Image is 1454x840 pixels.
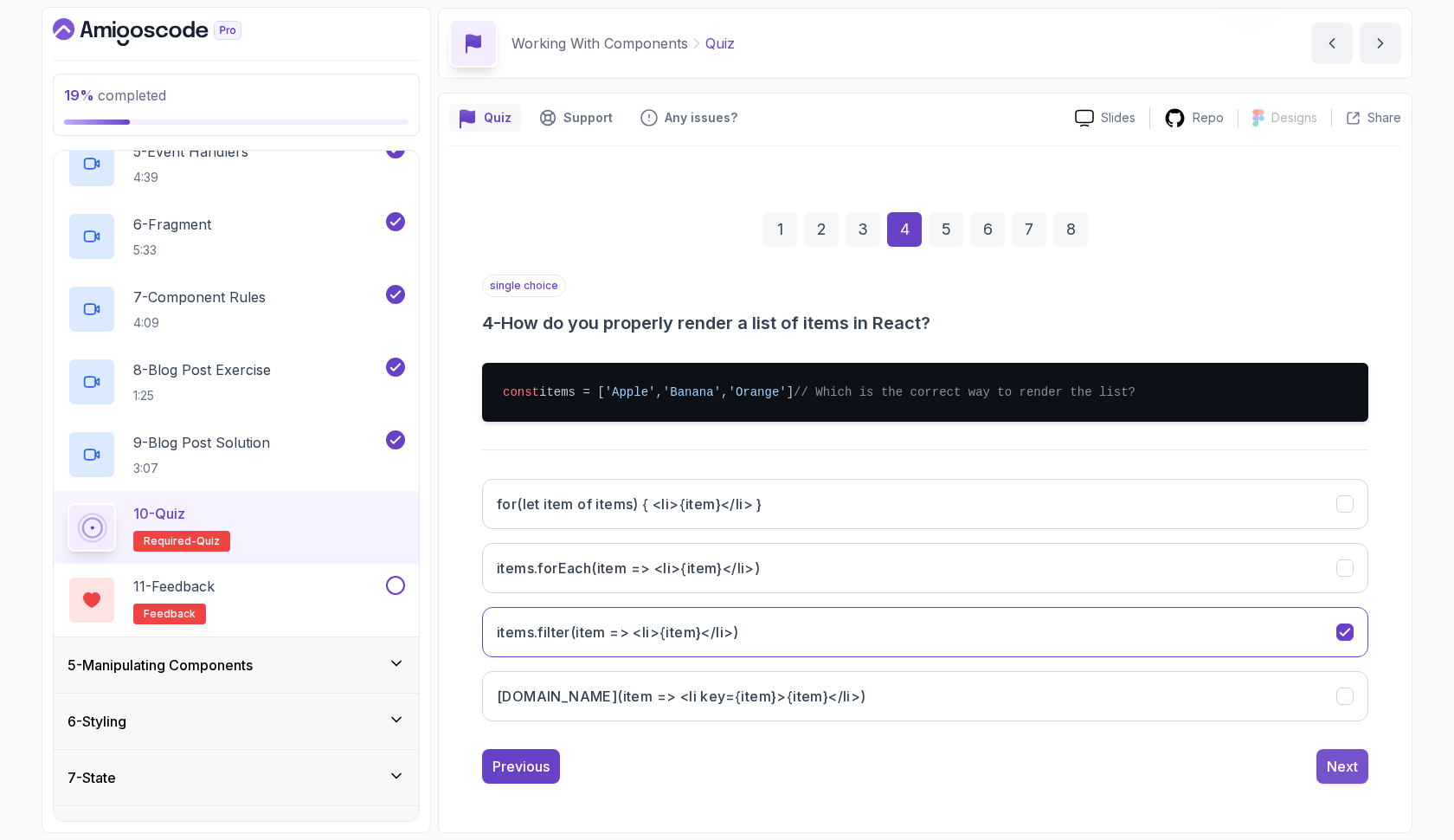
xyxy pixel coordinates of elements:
div: 7 [1012,212,1046,247]
button: 6-Styling [54,694,419,749]
div: 8 [1053,212,1088,247]
h3: 6 - Styling [68,711,126,732]
p: Slides [1101,109,1136,126]
button: for(let item of items) { <li>{item}</li> } [482,479,1368,529]
h3: 5 - Manipulating Components [68,655,253,675]
span: feedback [144,607,196,621]
p: single choice [482,275,566,297]
button: 10-QuizRequired-quiz [68,503,405,552]
button: quiz button [449,104,522,132]
button: next content [1360,23,1401,64]
h3: 4 - How do you properly render a list of items in React? [482,311,1368,335]
button: Next [1316,749,1368,784]
p: Designs [1271,109,1317,126]
div: 3 [846,212,880,247]
p: Quiz [705,33,735,54]
button: 7-Component Rules4:09 [68,285,405,333]
div: 1 [762,212,797,247]
p: 3:07 [133,460,270,477]
h3: [DOMAIN_NAME](item => <li key={item}>{item}</li>) [497,686,866,707]
p: 4:39 [133,169,248,186]
p: 8 - Blog Post Exercise [133,359,271,380]
button: Previous [482,749,560,784]
p: 11 - Feedback [133,576,215,597]
div: Previous [492,756,550,777]
p: 4:09 [133,314,266,332]
p: Any issues? [665,109,737,126]
button: 9-Blog Post Solution3:07 [68,430,405,479]
span: 'Apple' [605,385,656,399]
p: 6 - Fragment [133,214,211,235]
button: Feedback button [630,104,748,132]
span: 'Banana' [663,385,721,399]
h3: items.filter(item => <li>{item}</li>) [497,622,739,643]
span: Required- [144,534,196,548]
span: 'Orange' [728,385,786,399]
div: Next [1327,756,1358,777]
p: Working With Components [511,33,688,54]
button: 7-State [54,750,419,805]
a: Repo [1150,107,1238,129]
p: 5:33 [133,242,211,259]
button: 11-Feedbackfeedback [68,576,405,624]
p: Quiz [484,109,511,126]
div: 2 [804,212,839,247]
button: items.forEach(item => <li>{item}</li>) [482,543,1368,593]
pre: items = [ , , ] [482,363,1368,422]
span: quiz [196,534,220,548]
p: Support [563,109,613,126]
button: 6-Fragment5:33 [68,212,405,261]
button: 5-Manipulating Components [54,637,419,693]
button: items.filter(item => <li>{item}</li>) [482,607,1368,657]
p: Repo [1193,109,1224,126]
span: completed [64,87,166,104]
h3: items.forEach(item => <li>{item}</li>) [497,558,760,578]
button: Share [1331,109,1401,126]
h3: for(let item of items) { <li>{item}</li> } [497,494,762,514]
span: 19 % [64,87,94,104]
a: Slides [1061,109,1149,127]
button: items.map(item => <li key={item}>{item}</li>) [482,671,1368,721]
div: 4 [887,212,922,247]
button: Support button [529,104,623,132]
p: 1:25 [133,387,271,404]
div: 5 [929,212,963,247]
span: // Which is the correct way to render the list? [794,385,1136,399]
p: 9 - Blog Post Solution [133,432,270,453]
p: 7 - Component Rules [133,287,266,307]
button: 8-Blog Post Exercise1:25 [68,358,405,406]
span: const [503,385,539,399]
p: Share [1367,109,1401,126]
a: Dashboard [53,18,281,46]
div: 6 [970,212,1005,247]
button: previous content [1311,23,1353,64]
h3: 7 - State [68,767,116,788]
button: 5-Event Handlers4:39 [68,139,405,188]
p: 10 - Quiz [133,503,185,524]
p: 5 - Event Handlers [133,141,248,162]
